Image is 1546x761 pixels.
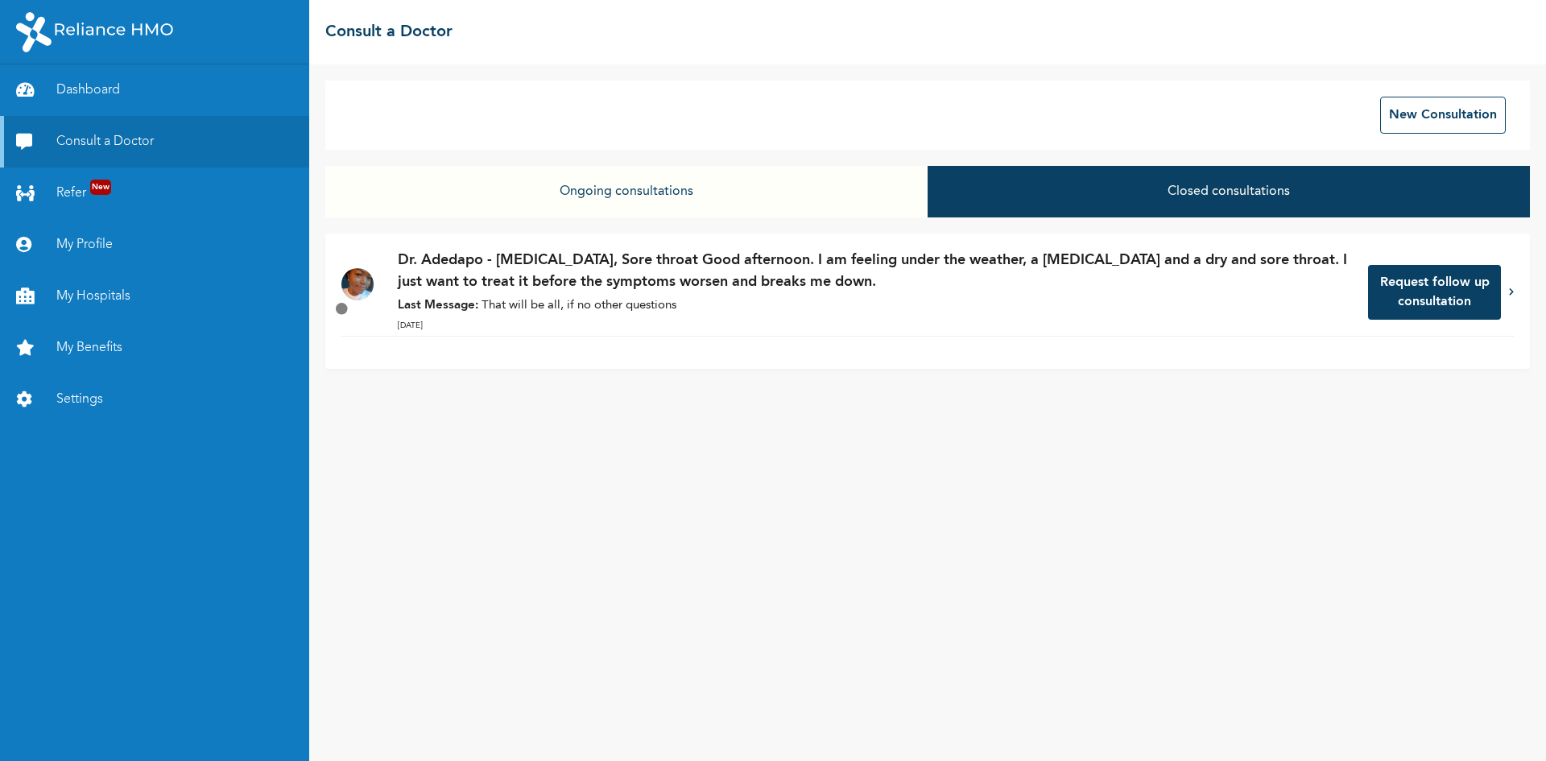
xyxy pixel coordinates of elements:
[1368,265,1501,320] button: Request follow up consultation
[398,297,1352,316] p: That will be all, if no other questions
[325,166,928,217] button: Ongoing consultations
[341,268,374,300] img: Doctor
[1380,97,1506,134] button: New Consultation
[90,180,111,195] span: New
[325,20,453,44] h2: Consult a Doctor
[928,166,1530,217] button: Closed consultations
[398,300,478,312] strong: Last Message:
[398,320,1352,332] p: [DATE]
[398,250,1352,293] p: Dr. Adedapo - [MEDICAL_DATA], Sore throat Good afternoon. I am feeling under the weather, a [MEDI...
[16,12,173,52] img: RelianceHMO's Logo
